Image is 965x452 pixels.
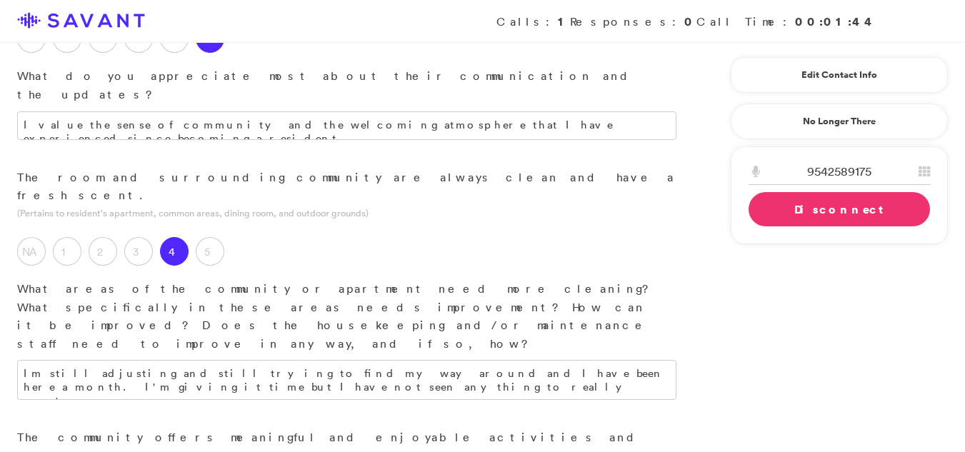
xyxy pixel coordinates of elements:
a: Disconnect [749,192,930,226]
p: What do you appreciate most about their communication and the updates? [17,67,676,104]
label: 3 [124,237,153,266]
strong: 1 [558,14,570,29]
label: 2 [89,237,117,266]
strong: 0 [684,14,696,29]
label: 5 [196,237,224,266]
p: (Pertains to resident's apartment, common areas, dining room, and outdoor grounds) [17,206,676,220]
a: No Longer There [731,104,948,139]
p: What areas of the community or apartment need more cleaning? What specifically in these areas nee... [17,280,676,353]
label: NA [17,237,46,266]
label: 4 [160,237,189,266]
strong: 00:01:44 [795,14,876,29]
p: The room and surrounding community are always clean and have a fresh scent. [17,169,676,205]
a: Edit Contact Info [749,64,930,86]
label: 1 [53,237,81,266]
